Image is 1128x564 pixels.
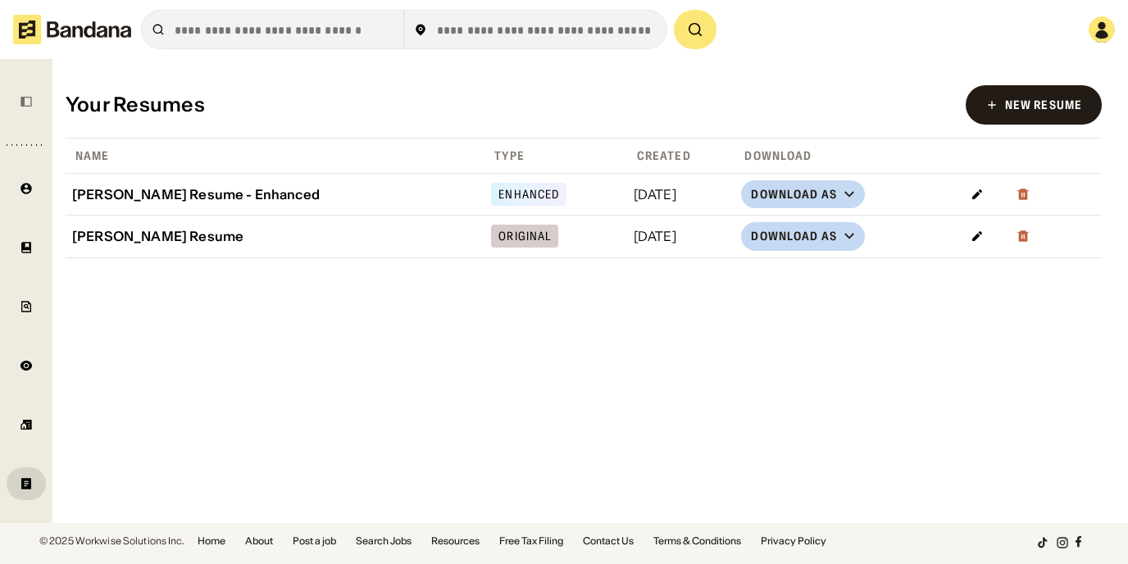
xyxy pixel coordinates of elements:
[498,230,551,242] div: Original
[1005,99,1082,111] div: New Resume
[72,187,478,202] div: [PERSON_NAME] Resume - Enhanced
[634,230,729,243] div: [DATE]
[751,187,836,202] div: Download as
[499,536,563,546] a: Free Tax Filing
[198,536,225,546] a: Home
[630,148,691,163] div: Created
[498,189,559,200] div: Enhanced
[72,229,478,244] div: [PERSON_NAME] Resume
[738,148,812,163] div: Download
[356,536,412,546] a: Search Jobs
[66,93,205,117] div: Your Resumes
[583,536,634,546] a: Contact Us
[431,536,480,546] a: Resources
[653,536,741,546] a: Terms & Conditions
[69,148,109,163] div: Name
[634,188,729,201] div: [DATE]
[761,536,826,546] a: Privacy Policy
[13,15,131,44] img: Bandana logotype
[751,229,836,243] div: Download as
[293,536,336,546] a: Post a job
[39,536,184,546] div: © 2025 Workwise Solutions Inc.
[245,536,273,546] a: About
[488,148,524,163] div: Type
